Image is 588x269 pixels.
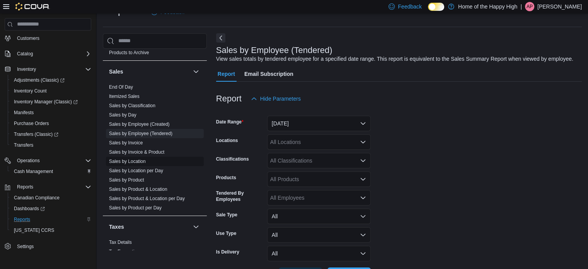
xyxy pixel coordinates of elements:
a: Manifests [11,108,37,117]
button: Operations [14,156,43,165]
button: Manifests [8,107,94,118]
a: Sales by Invoice [109,140,143,146]
span: Purchase Orders [11,119,91,128]
button: Open list of options [360,139,366,145]
span: Dashboards [14,206,45,212]
span: Cash Management [11,167,91,176]
a: Sales by Location [109,159,146,164]
button: Catalog [2,48,94,59]
a: Sales by Employee (Tendered) [109,131,172,136]
span: Operations [17,158,40,164]
a: Transfers [11,140,36,150]
span: Feedback [398,3,421,10]
div: View sales totals by tendered employee for a specified date range. This report is equivalent to t... [216,55,573,63]
div: Andrew Peers [525,2,534,11]
a: Itemized Sales [109,94,140,99]
span: Sales by Location [109,158,146,164]
span: Inventory Manager (Classic) [14,99,78,105]
span: Sales by Product & Location per Day [109,195,185,202]
span: Transfers [11,140,91,150]
button: Catalog [14,49,36,58]
label: Use Type [216,230,236,236]
span: Canadian Compliance [14,195,60,201]
a: [US_STATE] CCRS [11,226,57,235]
button: Operations [2,155,94,166]
a: Reports [11,215,33,224]
span: Sales by Product per Day [109,205,162,211]
span: Dashboards [11,204,91,213]
span: Itemized Sales [109,93,140,99]
span: Report [218,66,235,82]
span: Catalog [14,49,91,58]
span: AP [527,2,533,11]
button: Open list of options [360,195,366,201]
img: Cova [15,3,50,10]
a: Dashboards [8,203,94,214]
a: Canadian Compliance [11,193,63,202]
span: Manifests [14,110,34,116]
a: Adjustments (Classic) [8,75,94,86]
a: Transfers (Classic) [8,129,94,140]
button: Settings [2,240,94,252]
button: Inventory Count [8,86,94,96]
div: Sales [103,82,207,216]
span: Sales by Day [109,112,136,118]
button: Reports [2,182,94,192]
span: Canadian Compliance [11,193,91,202]
button: [US_STATE] CCRS [8,225,94,236]
span: [US_STATE] CCRS [14,227,54,233]
a: Sales by Product & Location [109,187,167,192]
a: Sales by Location per Day [109,168,163,173]
button: All [267,227,371,243]
h3: Taxes [109,223,124,231]
a: Customers [14,34,43,43]
a: Sales by Product per Day [109,205,162,211]
a: Sales by Classification [109,103,155,108]
a: Tax Details [109,240,132,245]
span: Washington CCRS [11,226,91,235]
p: [PERSON_NAME] [537,2,582,11]
span: Hide Parameters [260,95,301,103]
h3: Sales [109,68,123,75]
span: Tax Exemptions [109,248,142,255]
a: Dashboards [11,204,48,213]
span: Adjustments (Classic) [14,77,65,83]
button: Open list of options [360,176,366,182]
a: Inventory Count [11,86,50,96]
span: Manifests [11,108,91,117]
span: Inventory Manager (Classic) [11,97,91,106]
button: Customers [2,33,94,44]
a: Products to Archive [109,50,149,55]
button: Reports [8,214,94,225]
span: Email Subscription [244,66,293,82]
button: Purchase Orders [8,118,94,129]
span: Reports [17,184,33,190]
h3: Sales by Employee (Tendered) [216,46,332,55]
a: Settings [14,242,37,251]
span: Transfers (Classic) [14,131,58,137]
label: Date Range [216,119,244,125]
a: End Of Day [109,84,133,90]
label: Tendered By Employees [216,190,264,202]
p: | [520,2,522,11]
span: Reports [14,182,91,192]
span: Sales by Invoice & Product [109,149,164,155]
span: Transfers (Classic) [11,130,91,139]
span: Customers [14,33,91,43]
label: Is Delivery [216,249,239,255]
a: Inventory Manager (Classic) [8,96,94,107]
span: Adjustments (Classic) [11,75,91,85]
button: Sales [191,67,201,76]
a: Sales by Product & Location per Day [109,196,185,201]
a: Adjustments (Classic) [11,75,68,85]
p: Home of the Happy High [458,2,517,11]
span: Settings [14,241,91,251]
span: Inventory [17,66,36,72]
label: Locations [216,137,238,144]
a: Transfers (Classic) [11,130,61,139]
span: Sales by Classification [109,103,155,109]
span: Purchase Orders [14,120,49,127]
button: Sales [109,68,190,75]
